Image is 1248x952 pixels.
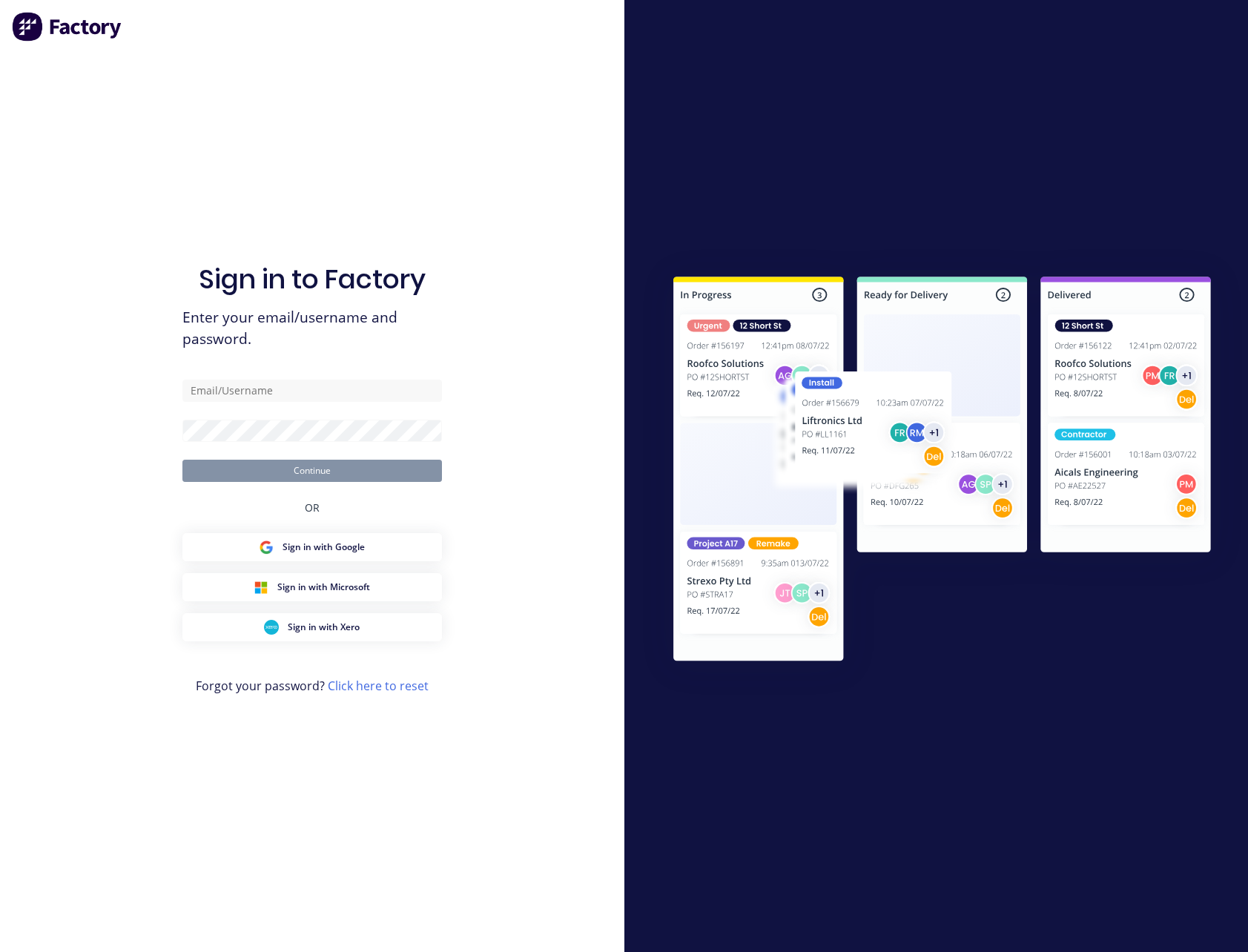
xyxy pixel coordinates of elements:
[264,620,279,635] img: Xero Sign in
[182,460,442,482] button: Continue
[277,581,370,594] span: Sign in with Microsoft
[641,247,1244,696] img: Sign in
[182,613,442,641] button: Xero Sign inSign in with Xero
[305,482,320,533] div: OR
[283,541,365,554] span: Sign in with Google
[328,678,429,694] a: Click here to reset
[259,540,274,555] img: Google Sign in
[12,12,123,42] img: Factory
[196,677,429,695] span: Forgot your password?
[182,307,442,350] span: Enter your email/username and password.
[182,573,442,601] button: Microsoft Sign inSign in with Microsoft
[199,263,426,295] h1: Sign in to Factory
[182,533,442,561] button: Google Sign inSign in with Google
[288,621,360,634] span: Sign in with Xero
[254,580,268,595] img: Microsoft Sign in
[182,380,442,402] input: Email/Username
